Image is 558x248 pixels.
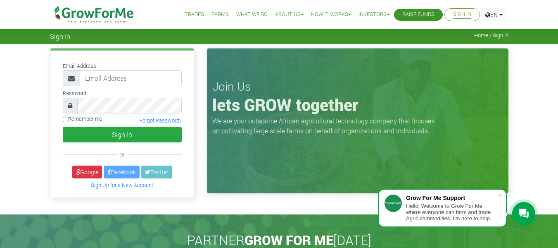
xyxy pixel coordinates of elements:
[80,70,182,86] input: Email Address
[406,203,498,222] div: Hello! Welcome to Grow For Me where everyone can farm and trade Agric commodities. I'm here to help.
[50,32,70,40] span: Sign In
[185,10,204,19] a: Trades
[402,10,435,19] a: Raise Funds
[63,62,97,70] label: Email Address:
[72,166,102,178] a: Google
[63,127,182,142] button: Sign In
[359,10,389,19] a: Investors
[53,232,505,248] h2: PARTNER [DATE]
[474,32,508,39] span: Home / Sign In
[212,79,503,94] h3: Join Us
[482,8,506,21] a: EN
[212,95,503,115] h1: lets GROW together
[211,10,229,19] a: Farms
[275,10,304,19] a: About Us
[212,116,439,136] p: We are your outsource African agricultural technology company that focuses on cultivating large s...
[63,117,68,122] input: Remember me
[406,195,498,201] div: Grow For Me Support
[63,115,102,123] label: Remember me
[236,10,268,19] a: What We Do
[140,117,182,124] a: Forgot Password?
[311,10,351,19] a: How it Works
[63,89,88,97] label: Password:
[91,182,153,188] a: Sign Up for a New Account
[63,149,182,159] div: or
[453,10,471,19] a: Sign In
